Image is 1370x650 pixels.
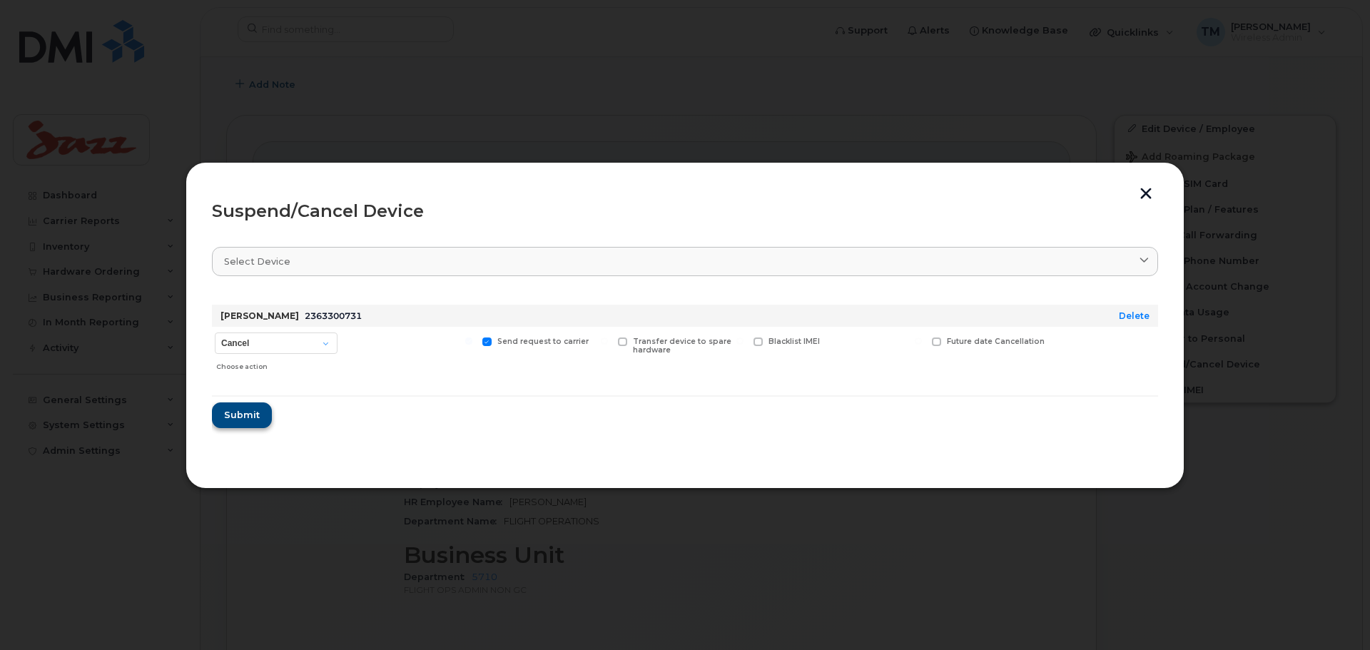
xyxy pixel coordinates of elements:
[736,337,744,345] input: Blacklist IMEI
[212,203,1158,220] div: Suspend/Cancel Device
[212,402,272,428] button: Submit
[216,355,338,372] div: Choose action
[465,337,472,345] input: Send request to carrier
[633,337,731,355] span: Transfer device to spare hardware
[497,337,589,346] span: Send request to carrier
[305,310,362,321] span: 2363300731
[224,408,260,422] span: Submit
[1119,310,1150,321] a: Delete
[212,247,1158,276] a: Select device
[768,337,820,346] span: Blacklist IMEI
[224,255,290,268] span: Select device
[915,337,922,345] input: Future date Cancellation
[601,337,608,345] input: Transfer device to spare hardware
[947,337,1045,346] span: Future date Cancellation
[220,310,299,321] strong: [PERSON_NAME]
